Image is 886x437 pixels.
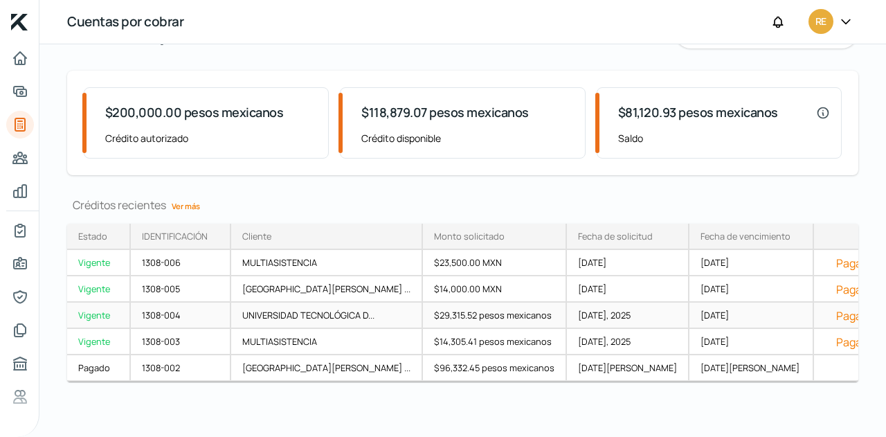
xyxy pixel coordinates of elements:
[67,250,131,276] a: Vigente
[67,16,264,46] font: Cuentas por cobrar
[6,383,34,411] a: Referencias
[6,177,34,205] a: Mis finanzas
[578,256,606,269] font: [DATE]
[6,217,34,244] a: Mi contrato
[6,144,34,172] a: Pago a proveedores
[242,230,271,242] font: Cliente
[434,362,554,374] font: $96,332.45 pesos mexicanos
[700,362,799,374] font: [DATE][PERSON_NAME]
[6,316,34,344] a: Documentos
[78,362,110,374] font: Pagado
[836,308,866,323] font: Pagar
[105,104,284,121] font: $200,000.00 pesos mexicanos
[73,197,166,213] font: Créditos recientes
[142,256,181,269] font: 1308-006
[434,230,505,242] font: Monto solicitado
[6,78,34,105] a: Adelantar facturas
[825,335,877,348] button: Pagar
[434,256,502,269] font: $23,500.00 MXN
[700,309,729,321] font: [DATE]
[172,201,200,211] font: Ver más
[67,329,131,355] a: Vigente
[618,104,778,121] font: $81,120.93 pesos mexicanos
[700,283,729,295] font: [DATE]
[361,132,441,145] font: Crédito disponible
[242,335,317,348] font: MULTIASISTENCIA
[67,12,183,30] font: Cuentas por cobrar
[361,104,529,121] font: $118,879.07 pesos mexicanos
[78,256,110,269] font: Vigente
[242,256,317,269] font: MULTIASISTENCIA
[142,309,181,321] font: 1308-004
[434,309,552,321] font: $29,315.52 pesos mexicanos
[825,282,877,296] button: Pagar
[434,335,552,348] font: $14,305.41 pesos mexicanos
[578,309,631,321] font: [DATE], 2025
[78,335,110,348] font: Vigente
[6,111,34,139] a: Tus créditos
[825,256,877,269] button: Pagar
[142,362,180,374] font: 1308-002
[578,230,653,242] font: Fecha de solicitud
[78,283,110,295] font: Vigente
[6,283,34,311] a: Representantes
[67,303,131,329] a: Vigente
[242,362,410,374] font: [GEOGRAPHIC_DATA][PERSON_NAME] ...
[825,308,877,322] button: Pagar
[6,250,34,278] a: Información general
[700,256,729,269] font: [DATE]
[700,335,729,348] font: [DATE]
[815,15,826,28] font: RE
[67,276,131,303] a: Vigente
[78,230,107,242] font: Estado
[142,230,208,242] font: IDENTIFICACIÓN
[836,335,866,350] font: Pagar
[618,132,643,145] font: Saldo
[578,362,677,374] font: [DATE][PERSON_NAME]
[142,283,180,295] font: 1308-005
[78,309,110,321] font: Vigente
[836,282,866,297] font: Pagar
[242,309,374,321] font: UNIVERSIDAD TECNOLÓGICA D...
[67,355,131,382] a: Pagado
[142,335,180,348] font: 1308-003
[166,195,206,217] a: Ver más
[836,256,866,271] font: Pagar
[105,132,188,145] font: Crédito autorizado
[578,283,606,295] font: [DATE]
[434,283,502,295] font: $14,000.00 MXN
[700,230,790,242] font: Fecha de vencimiento
[578,335,631,348] font: [DATE], 2025
[242,283,410,295] font: [GEOGRAPHIC_DATA][PERSON_NAME] ...
[6,44,34,72] a: Inicio
[6,350,34,377] a: Buró de crédito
